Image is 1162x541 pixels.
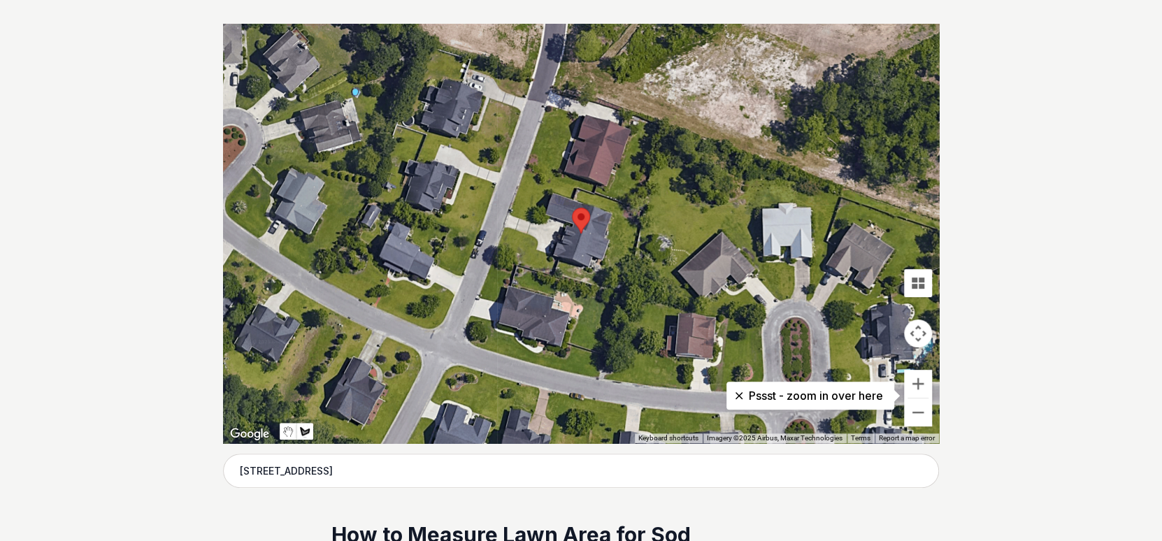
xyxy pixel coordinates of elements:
button: Zoom in [904,370,932,398]
button: Zoom out [904,398,932,426]
a: Open this area in Google Maps (opens a new window) [227,425,273,443]
input: Enter your address to get started [223,454,939,489]
a: Terms (opens in new tab) [851,434,870,442]
button: Tilt map [904,269,932,297]
img: Google [227,425,273,443]
p: Pssst - zoom in over here [738,387,883,404]
button: Keyboard shortcuts [638,433,698,443]
a: Report a map error [879,434,935,442]
button: Stop drawing [280,423,296,440]
span: Imagery ©2025 Airbus, Maxar Technologies [707,434,842,442]
button: Map camera controls [904,319,932,347]
button: Draw a shape [296,423,313,440]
